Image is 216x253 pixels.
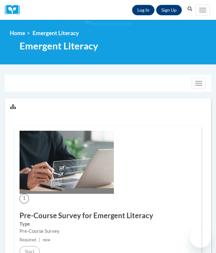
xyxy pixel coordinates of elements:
img: Logo brand [5,5,24,15]
span: Emergent Literacy [33,30,79,36]
img: Course Image [20,131,114,194]
button: Search [185,5,195,13]
a: Log In [132,5,155,15]
h3: Pre-Course Survey for Emergent Literacy [20,211,196,221]
a: Home [10,30,25,36]
label: Type [20,220,196,228]
span: 1 [20,194,29,203]
a: Cox Campus [5,5,24,15]
a: Register [156,5,182,15]
img: Section background [85,20,131,27]
iframe: Button to launch messaging window [190,227,211,248]
div: Pre-Course Survey [20,228,196,235]
span: Emergent Literacy [20,40,98,51]
span: | [39,237,40,242]
span: Required [20,237,36,242]
span: new [43,237,50,242]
